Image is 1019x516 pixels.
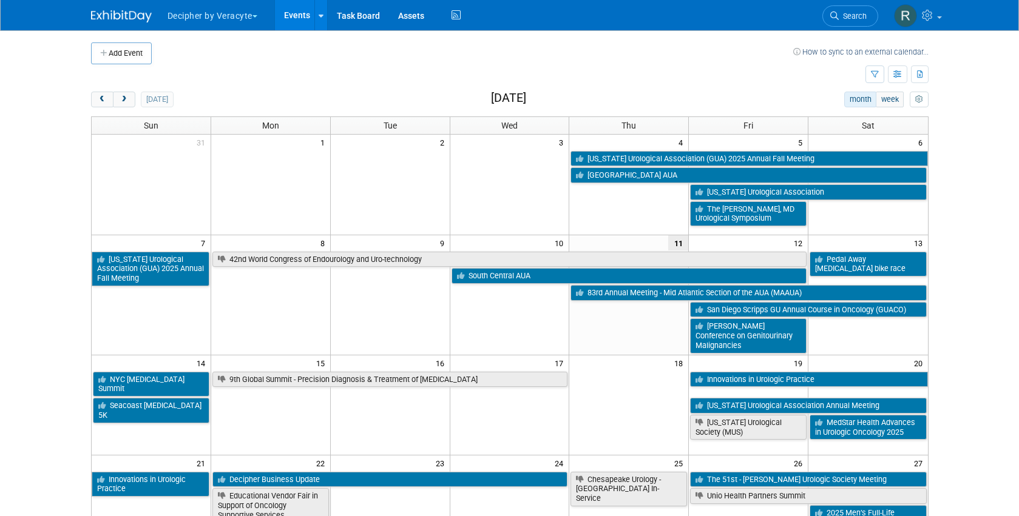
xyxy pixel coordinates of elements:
[913,355,928,370] span: 20
[319,135,330,150] span: 1
[913,235,928,250] span: 13
[439,235,450,250] span: 9
[439,135,450,150] span: 2
[262,121,279,130] span: Mon
[673,355,688,370] span: 18
[212,372,568,387] a: 9th Global Summit - Precision Diagnosis & Treatment of [MEDICAL_DATA]
[91,92,113,107] button: prev
[195,355,211,370] span: 14
[690,318,807,353] a: [PERSON_NAME] Conference on Genitourinary Malignancies
[793,235,808,250] span: 12
[894,4,917,27] img: Ryen MacDonald
[195,455,211,471] span: 21
[810,415,926,440] a: MedStar Health Advances in Urologic Oncology 2025
[435,355,450,370] span: 16
[810,252,926,276] a: Pedal Away [MEDICAL_DATA] bike race
[690,398,926,414] a: [US_STATE] Urological Association Annual Meeting
[677,135,688,150] span: 4
[621,121,636,130] span: Thu
[690,415,807,440] a: [US_STATE] Urological Society (MUS)
[141,92,173,107] button: [DATE]
[844,92,876,107] button: month
[862,121,875,130] span: Sat
[554,455,569,471] span: 24
[570,151,927,167] a: [US_STATE] Urological Association (GUA) 2025 Annual Fall Meeting
[839,12,867,21] span: Search
[690,184,926,200] a: [US_STATE] Urological Association
[570,167,926,183] a: [GEOGRAPHIC_DATA] AUA
[315,355,330,370] span: 15
[876,92,904,107] button: week
[491,92,526,105] h2: [DATE]
[558,135,569,150] span: 3
[384,121,397,130] span: Tue
[212,472,568,488] a: Decipher Business Update
[92,252,209,286] a: [US_STATE] Urological Association (GUA) 2025 Annual Fall Meeting
[452,268,807,284] a: South Central AUA
[915,96,923,104] i: Personalize Calendar
[195,135,211,150] span: 31
[822,5,878,27] a: Search
[435,455,450,471] span: 23
[913,455,928,471] span: 27
[92,472,209,497] a: Innovations in Urologic Practice
[91,10,152,22] img: ExhibitDay
[501,121,518,130] span: Wed
[793,47,929,56] a: How to sync to an external calendar...
[793,455,808,471] span: 26
[797,135,808,150] span: 5
[212,252,807,267] a: 42nd World Congress of Endourology and Uro-technology
[690,201,807,226] a: The [PERSON_NAME], MD Urological Symposium
[144,121,158,130] span: Sun
[315,455,330,471] span: 22
[200,235,211,250] span: 7
[690,488,926,504] a: Unio Health Partners Summit
[668,235,688,250] span: 11
[690,372,927,387] a: Innovations in Urologic Practice
[673,455,688,471] span: 25
[554,235,569,250] span: 10
[319,235,330,250] span: 8
[910,92,928,107] button: myCustomButton
[570,472,687,506] a: Chesapeake Urology - [GEOGRAPHIC_DATA] In-Service
[917,135,928,150] span: 6
[91,42,152,64] button: Add Event
[113,92,135,107] button: next
[690,302,926,318] a: San Diego Scripps GU Annual Course in Oncology (GUACO)
[554,355,569,370] span: 17
[743,121,753,130] span: Fri
[793,355,808,370] span: 19
[570,285,926,301] a: 83rd Annual Meeting - Mid Atlantic Section of the AUA (MAAUA)
[93,372,209,397] a: NYC [MEDICAL_DATA] Summit
[690,472,926,488] a: The 51st - [PERSON_NAME] Urologic Society Meeting
[93,398,209,423] a: Seacoast [MEDICAL_DATA] 5K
